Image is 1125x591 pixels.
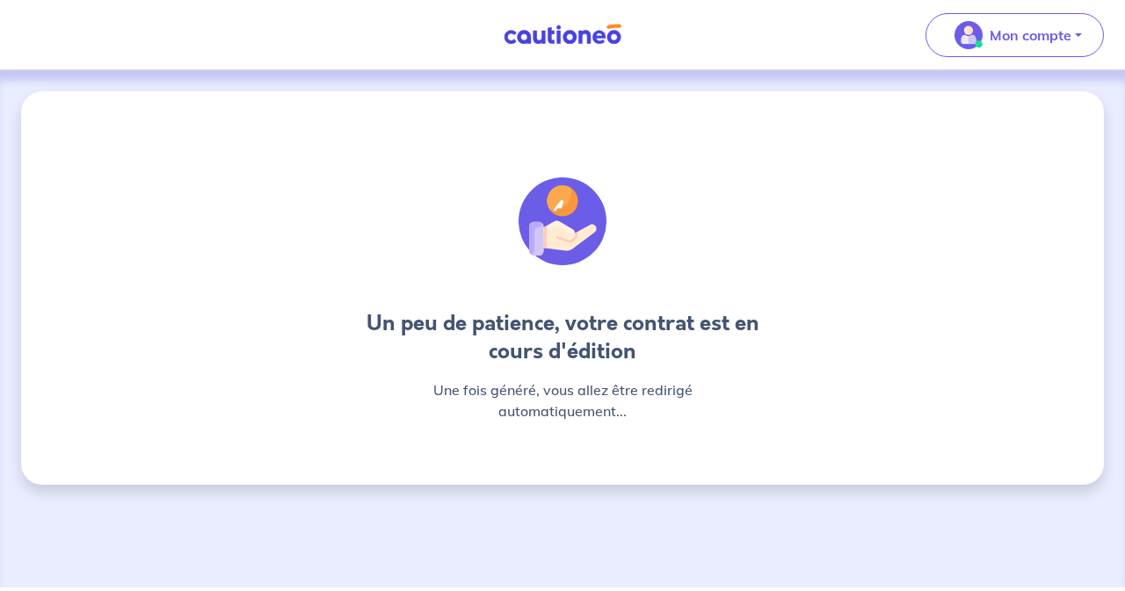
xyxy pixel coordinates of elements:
[352,379,773,422] p: Une fois généré, vous allez être redirigé automatiquement...
[925,13,1104,57] button: illu_account_valid_menu.svgMon compte
[352,309,773,365] h4: Un peu de patience, votre contrat est en cours d'édition
[497,24,628,46] img: Cautioneo
[990,25,1071,46] p: Mon compte
[519,177,606,265] img: illu_time_hand.svg
[954,21,983,49] img: illu_account_valid_menu.svg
